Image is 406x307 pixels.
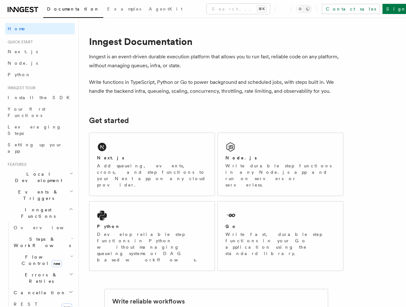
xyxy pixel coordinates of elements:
a: Setting up your app [5,139,75,157]
span: Local Development [5,171,69,184]
button: Cancellation [11,287,75,298]
span: Node.js [8,61,38,66]
p: Develop reliable step functions in Python without managing queueing systems or DAG based workflows. [97,231,207,263]
p: Write fast, durable step functions in your Go application using the standard library. [225,231,335,257]
p: Write functions in TypeScript, Python or Go to power background and scheduled jobs, with steps bu... [89,78,343,96]
a: Examples [103,2,145,17]
span: Next.js [8,49,38,54]
span: Your first Functions [8,106,45,118]
a: Contact sales [322,4,380,14]
span: Install the SDK [8,95,73,100]
span: Overview [14,225,79,230]
a: Home [5,23,75,34]
a: Leveraging Steps [5,121,75,139]
p: Write durable step functions in any Node.js app and run on servers or serverless. [225,163,335,188]
button: Local Development [5,168,75,186]
h2: Next.js [97,155,124,161]
a: Get started [89,116,129,125]
kbd: ⌘K [257,6,266,12]
button: Flow Controlnew [11,251,75,269]
span: Flow Control [11,254,70,267]
a: Node.jsWrite durable step functions in any Node.js app and run on servers or serverless. [217,133,343,196]
button: Steps & Workflows [11,233,75,251]
h2: Write reliable workflows [112,297,185,306]
span: Setting up your app [8,142,62,154]
span: Quick start [5,40,33,45]
span: Inngest tour [5,85,36,91]
span: Features [5,162,26,167]
p: Add queueing, events, crons, and step functions to your Next app on any cloud provider. [97,163,207,188]
span: Inngest Functions [5,207,69,219]
a: Overview [11,222,75,233]
a: Next.jsAdd queueing, events, crons, and step functions to your Next app on any cloud provider. [89,133,215,196]
span: Errors & Retries [11,272,69,284]
button: Inngest Functions [5,204,75,222]
a: Python [5,69,75,80]
span: AgentKit [149,6,182,11]
span: Documentation [47,6,100,11]
a: Your first Functions [5,103,75,121]
a: Install the SDK [5,92,75,103]
a: Next.js [5,46,75,57]
span: Home [8,26,25,32]
p: Inngest is an event-driven durable execution platform that allows you to run fast, reliable code ... [89,52,343,70]
a: Documentation [43,2,103,18]
a: PythonDevelop reliable step functions in Python without managing queueing systems or DAG based wo... [89,201,215,271]
h1: Inngest Documentation [89,36,343,47]
span: Cancellation [11,289,66,296]
span: Leveraging Steps [8,124,61,136]
span: Events & Triggers [5,189,69,201]
a: Node.js [5,57,75,69]
button: Events & Triggers [5,186,75,204]
button: Errors & Retries [11,269,75,287]
span: Examples [107,6,141,11]
a: AgentKit [145,2,186,17]
button: Search...⌘K [207,4,270,14]
button: Toggle dark mode [296,5,312,13]
span: Steps & Workflows [11,236,71,249]
h2: Python [97,223,120,230]
span: Python [8,72,31,77]
a: GoWrite fast, durable step functions in your Go application using the standard library. [217,201,343,271]
span: new [52,260,62,267]
h2: Go [225,223,237,230]
h2: Node.js [225,155,257,161]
